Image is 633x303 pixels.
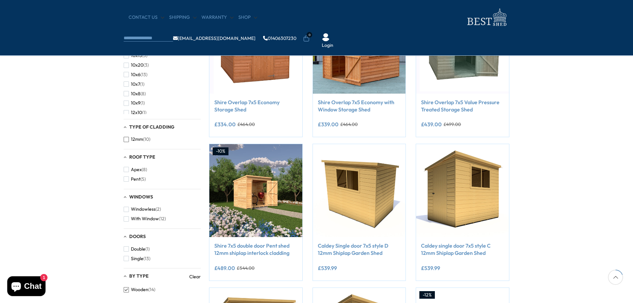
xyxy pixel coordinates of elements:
[318,265,337,271] ins: £539.99
[340,122,358,127] del: £464.00
[129,154,155,160] span: Roof Type
[189,273,201,280] a: Clear
[303,35,310,42] a: 0
[237,122,255,127] del: £464.00
[322,33,330,41] img: User Icon
[124,135,150,144] button: 12mm
[131,91,140,97] span: 10x8
[143,62,149,68] span: (3)
[140,72,147,77] span: (13)
[124,285,155,294] button: Wooden
[131,72,140,77] span: 10x6
[421,242,504,257] a: Caldey single door 7x5 style C 12mm Shiplap Garden Shed
[143,256,150,261] span: (13)
[443,122,461,127] del: £499.00
[131,62,143,68] span: 10x20
[129,124,174,130] span: Type of Cladding
[131,81,140,87] span: 10x7
[124,98,145,108] button: 10x9
[148,287,155,292] span: (14)
[421,265,440,271] ins: £539.99
[129,233,146,239] span: Doors
[463,7,509,28] img: logo
[129,14,164,21] a: CONTACT US
[307,32,312,38] span: 0
[213,147,228,155] div: -10%
[129,273,149,279] span: By Type
[124,79,144,89] button: 10x7
[173,36,256,41] a: [EMAIL_ADDRESS][DOMAIN_NAME]
[140,91,146,97] span: (8)
[124,244,150,254] button: Double
[142,167,147,172] span: (8)
[124,108,146,117] button: 12x10
[131,246,145,252] span: Double
[318,122,339,127] ins: £339.00
[124,204,161,214] button: Windowless
[124,165,147,174] button: Apex
[124,89,146,99] button: 10x8
[238,14,257,21] a: Shop
[143,136,150,142] span: (10)
[169,14,196,21] a: Shipping
[322,42,333,49] a: Login
[131,110,142,115] span: 12x10
[214,99,297,113] a: Shire Overlap 7x5 Economy Storage Shed
[124,60,149,70] button: 10x20
[156,206,161,212] span: (2)
[421,122,442,127] ins: £439.00
[131,176,140,182] span: Pent
[145,246,150,252] span: (1)
[131,287,148,292] span: Wooden
[131,256,143,261] span: Single
[214,265,235,271] ins: £489.00
[140,100,145,106] span: (1)
[142,110,146,115] span: (1)
[421,99,504,113] a: Shire Overlap 7x5 Value Pressure Treated Storage Shed
[131,167,142,172] span: Apex
[131,100,140,106] span: 10x9
[140,176,146,182] span: (5)
[5,276,47,298] inbox-online-store-chat: Shopify online store chat
[124,254,150,263] button: Single
[129,194,153,200] span: Windows
[159,216,166,222] span: (12)
[318,99,401,113] a: Shire Overlap 7x5 Economy with Window Storage Shed
[124,214,166,224] button: With Window
[214,122,236,127] ins: £334.00
[124,70,147,79] button: 10x6
[201,14,233,21] a: Warranty
[318,242,401,257] a: Caldey Single door 7x5 style D 12mm Shiplap Garden Shed
[140,81,144,87] span: (1)
[263,36,296,41] a: 01406307230
[237,266,255,270] del: £544.00
[214,242,297,257] a: Shire 7x5 double door Pent shed 12mm shiplap interlock cladding
[131,216,159,222] span: With Window
[131,136,143,142] span: 12mm
[124,174,146,184] button: Pent
[131,206,156,212] span: Windowless
[419,291,435,299] div: -12%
